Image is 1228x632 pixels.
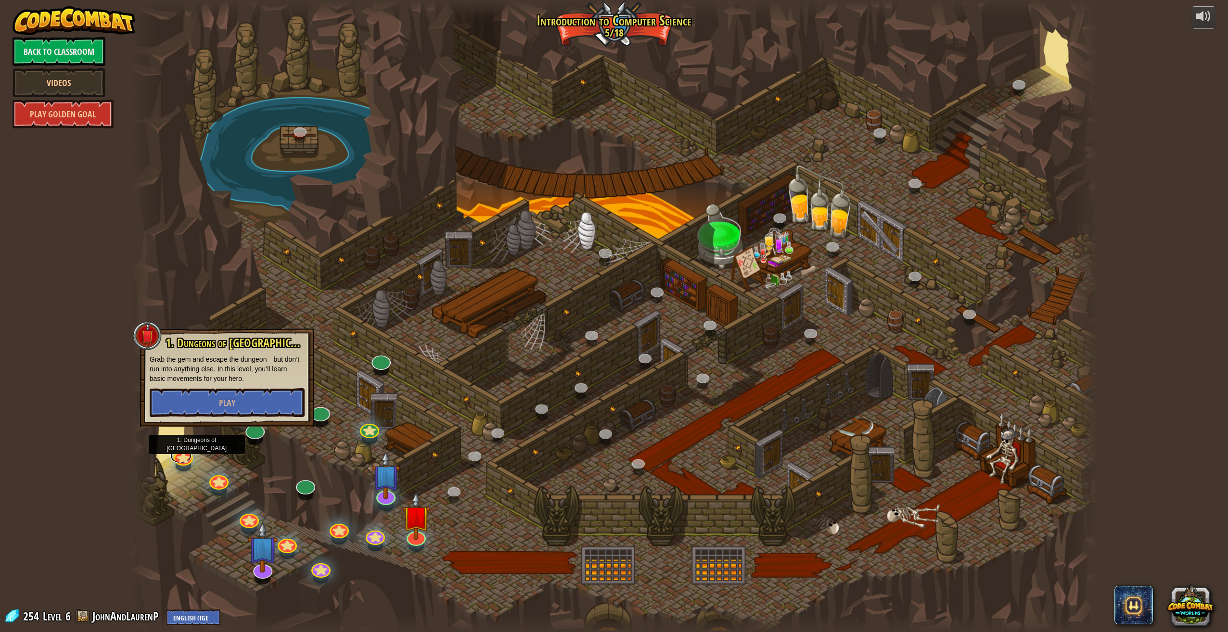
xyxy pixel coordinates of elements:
button: Adjust volume [1191,6,1215,29]
img: level-banner-unstarted.png [402,492,430,540]
span: 254 [23,608,42,624]
span: Play [219,397,235,409]
span: Level [43,608,62,624]
img: CodeCombat - Learn how to code by playing a game [13,6,136,35]
img: level-banner-unstarted-subscriber.png [248,522,278,573]
button: Play [150,388,305,417]
span: 6 [65,608,71,624]
a: Back to Classroom [13,37,105,66]
p: Grab the gem and escape the dungeon—but don’t run into anything else. In this level, you’ll learn... [150,354,305,383]
a: Videos [13,68,105,97]
img: level-banner-unstarted-subscriber.png [372,451,400,499]
a: JohnAndLaurenP [92,608,162,624]
a: Play Golden Goal [13,100,114,128]
span: 1. Dungeons of [GEOGRAPHIC_DATA] [166,335,322,351]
